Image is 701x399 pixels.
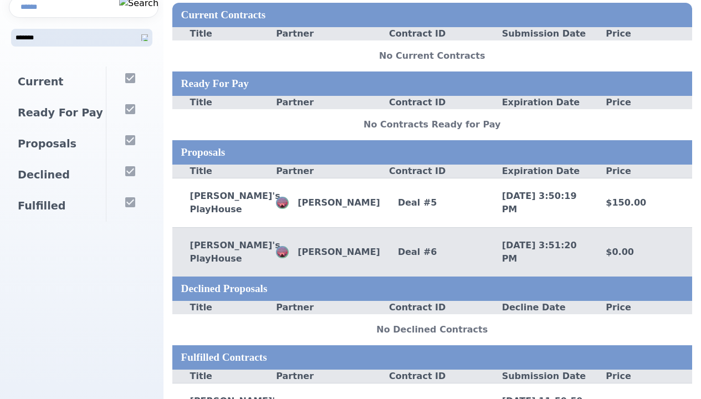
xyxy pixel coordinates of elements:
[484,239,589,265] div: [DATE] 3:51:20 PM
[172,27,277,40] div: Title
[289,196,380,209] p: [PERSON_NAME]
[588,96,692,109] div: Price
[9,191,106,222] div: Fulfilled
[172,40,692,71] div: No Current Contracts
[172,239,277,265] div: [PERSON_NAME]'s PlayHouse
[9,66,106,98] div: Current
[588,370,692,383] div: Price
[484,165,589,178] div: Expiration Date
[172,3,692,27] div: Current Contracts
[9,98,106,129] div: Ready For Pay
[588,245,692,259] div: $0.00
[276,301,380,314] div: Partner
[484,96,589,109] div: Expiration Date
[484,301,589,314] div: Decline Date
[277,198,288,208] img: Profile
[172,109,692,140] div: No Contracts Ready for Pay
[9,160,106,191] div: Declined
[9,129,106,160] div: Proposals
[484,370,589,383] div: Submission Date
[380,96,484,109] div: Contract ID
[588,196,692,209] div: $150.00
[380,27,484,40] div: Contract ID
[588,27,692,40] div: Price
[172,190,277,216] div: [PERSON_NAME]'s PlayHouse
[276,27,380,40] div: Partner
[380,196,484,209] div: Deal # 5
[380,165,484,178] div: Contract ID
[277,247,288,258] img: Profile
[276,96,380,109] div: Partner
[380,245,484,259] div: Deal # 6
[588,301,692,314] div: Price
[380,301,484,314] div: Contract ID
[172,301,277,314] div: Title
[172,370,277,383] div: Title
[588,165,692,178] div: Price
[276,370,380,383] div: Partner
[172,71,692,96] div: Ready For Pay
[289,245,380,259] p: [PERSON_NAME]
[172,314,692,345] div: No Declined Contracts
[172,165,277,178] div: Title
[172,96,277,109] div: Title
[380,370,484,383] div: Contract ID
[484,190,589,216] div: [DATE] 3:50:19 PM
[276,165,380,178] div: Partner
[484,27,589,40] div: Submission Date
[172,277,692,301] div: Declined Proposals
[172,345,692,370] div: Fulfilled Contracts
[172,140,692,165] div: Proposals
